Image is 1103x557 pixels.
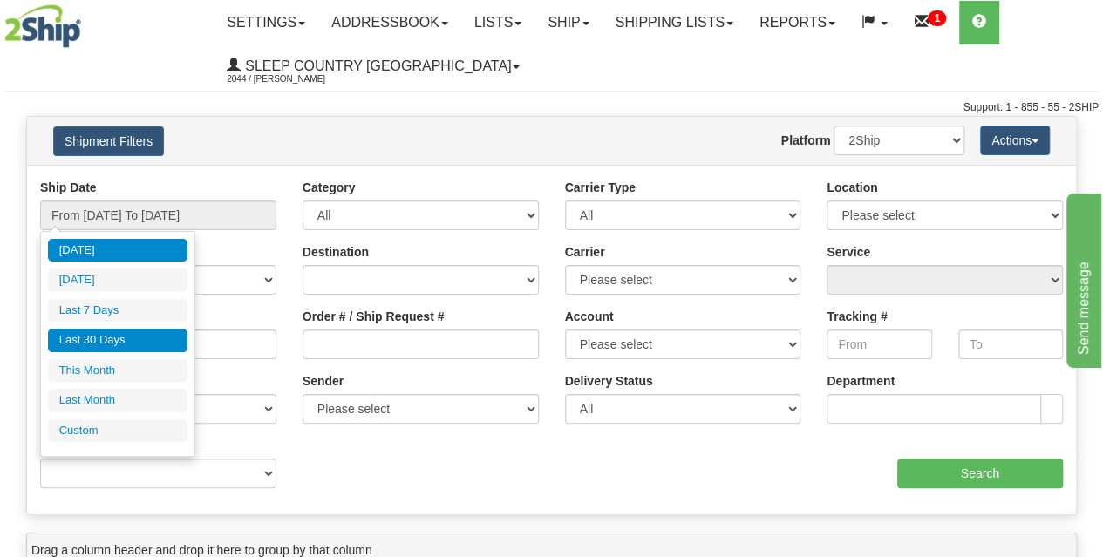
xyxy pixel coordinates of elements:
button: Shipment Filters [53,126,164,156]
a: 1 [901,1,959,44]
div: Send message [13,10,161,31]
li: Last 30 Days [48,329,187,352]
li: [DATE] [48,268,187,292]
input: Search [897,459,1064,488]
a: Ship [534,1,602,44]
label: Platform [781,132,831,149]
label: Location [827,179,877,196]
input: To [958,329,1063,359]
label: Delivery Status [565,372,653,390]
li: Last 7 Days [48,299,187,323]
img: logo2044.jpg [4,4,81,48]
label: Department [827,372,895,390]
input: From [827,329,931,359]
li: Last Month [48,389,187,412]
li: This Month [48,359,187,383]
label: Sender [303,372,344,390]
label: Account [565,308,614,325]
a: Sleep Country [GEOGRAPHIC_DATA] 2044 / [PERSON_NAME] [214,44,533,88]
label: Carrier [565,243,605,261]
label: Ship Date [40,179,97,196]
a: Reports [746,1,848,44]
label: Carrier Type [565,179,636,196]
label: Order # / Ship Request # [303,308,445,325]
button: Actions [980,126,1050,155]
span: 2044 / [PERSON_NAME] [227,71,357,88]
li: Custom [48,419,187,443]
sup: 1 [928,10,946,26]
span: Sleep Country [GEOGRAPHIC_DATA] [241,58,511,73]
a: Settings [214,1,318,44]
a: Lists [461,1,534,44]
a: Shipping lists [603,1,746,44]
label: Category [303,179,356,196]
li: [DATE] [48,239,187,262]
label: Destination [303,243,369,261]
iframe: chat widget [1063,189,1101,367]
label: Tracking # [827,308,887,325]
a: Addressbook [318,1,461,44]
div: Support: 1 - 855 - 55 - 2SHIP [4,100,1099,115]
label: Service [827,243,870,261]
